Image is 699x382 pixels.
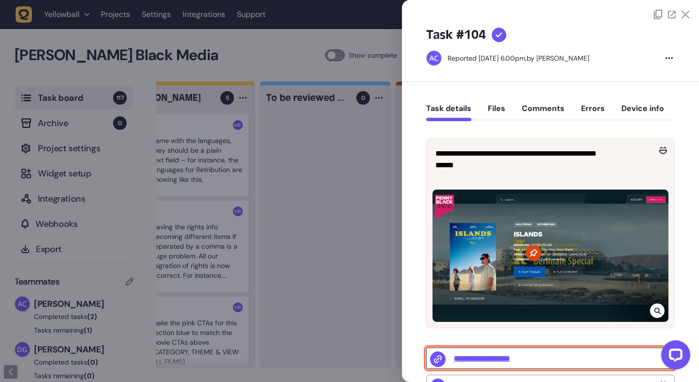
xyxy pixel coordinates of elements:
[448,53,589,63] div: by [PERSON_NAME]
[621,104,664,121] button: Device info
[522,104,565,121] button: Comments
[427,51,441,65] img: Ameet Chohan
[581,104,605,121] button: Errors
[448,54,527,63] div: Reported [DATE] 6.00pm,
[426,27,486,43] h5: Task #104
[653,336,694,377] iframe: LiveChat chat widget
[426,104,471,121] button: Task details
[488,104,505,121] button: Files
